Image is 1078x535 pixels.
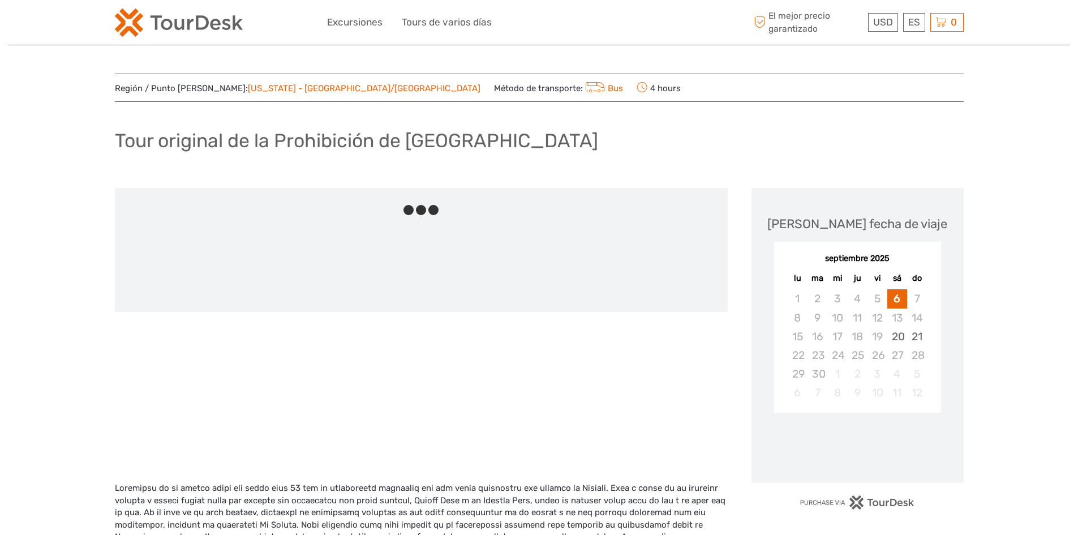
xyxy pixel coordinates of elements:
div: Not available viernes, 26 de septiembre de 2025 [867,346,887,365]
div: Not available lunes, 6 de octubre de 2025 [788,383,808,402]
div: Not available lunes, 8 de septiembre de 2025 [788,309,808,327]
span: El mejor precio garantizado [751,10,865,35]
div: Not available sábado, 11 de octubre de 2025 [887,383,907,402]
div: Not available martes, 2 de septiembre de 2025 [808,289,827,308]
img: 2254-3441b4b5-4e5f-4d00-b396-31f1d84a6ebf_logo_small.png [115,8,243,37]
div: Not available martes, 16 de septiembre de 2025 [808,327,827,346]
div: Not available domingo, 12 de octubre de 2025 [907,383,927,402]
div: Not available miércoles, 8 de octubre de 2025 [827,383,847,402]
div: Choose sábado, 6 de septiembre de 2025 [887,289,907,308]
div: ES [903,13,925,32]
div: month 2025-09 [778,289,937,402]
a: Bus [583,83,624,93]
span: 0 [949,16,959,28]
div: Not available viernes, 3 de octubre de 2025 [867,365,887,383]
span: Región / Punto [PERSON_NAME]: [115,83,480,95]
div: Not available lunes, 15 de septiembre de 2025 [788,327,808,346]
div: Not available jueves, 18 de septiembre de 2025 [847,327,867,346]
img: PurchaseViaTourDesk.png [800,495,914,510]
div: Not available domingo, 28 de septiembre de 2025 [907,346,927,365]
div: Not available sábado, 27 de septiembre de 2025 [887,346,907,365]
a: Tours de varios días [402,14,492,31]
div: mi [827,271,847,286]
div: [PERSON_NAME] fecha de viaje [767,215,947,233]
div: do [907,271,927,286]
div: ma [808,271,827,286]
div: Not available jueves, 11 de septiembre de 2025 [847,309,867,327]
div: Not available martes, 9 de septiembre de 2025 [808,309,827,327]
div: Not available lunes, 22 de septiembre de 2025 [788,346,808,365]
div: ju [847,271,867,286]
div: Not available lunes, 1 de septiembre de 2025 [788,289,808,308]
a: Excursiones [327,14,383,31]
span: Método de transporte: [494,80,624,96]
div: Not available sábado, 13 de septiembre de 2025 [887,309,907,327]
div: Not available viernes, 5 de septiembre de 2025 [867,289,887,308]
div: Not available jueves, 2 de octubre de 2025 [847,365,867,383]
div: Not available miércoles, 1 de octubre de 2025 [827,365,847,383]
div: Not available sábado, 4 de octubre de 2025 [887,365,907,383]
div: Not available miércoles, 24 de septiembre de 2025 [827,346,847,365]
div: Not available miércoles, 17 de septiembre de 2025 [827,327,847,346]
div: Not available jueves, 25 de septiembre de 2025 [847,346,867,365]
a: [US_STATE] - [GEOGRAPHIC_DATA]/[GEOGRAPHIC_DATA] [248,83,480,93]
div: lu [788,271,808,286]
h1: Tour original de la Prohibición de [GEOGRAPHIC_DATA] [115,129,598,152]
div: Not available domingo, 5 de octubre de 2025 [907,365,927,383]
div: Not available domingo, 14 de septiembre de 2025 [907,309,927,327]
div: Not available viernes, 19 de septiembre de 2025 [867,327,887,346]
div: septiembre 2025 [774,253,941,265]
div: Not available martes, 30 de septiembre de 2025 [808,365,827,383]
div: Choose sábado, 20 de septiembre de 2025 [887,327,907,346]
div: Not available miércoles, 10 de septiembre de 2025 [827,309,847,327]
div: Loading... [854,442,861,450]
div: Not available lunes, 29 de septiembre de 2025 [788,365,808,383]
div: sá [887,271,907,286]
div: vi [867,271,887,286]
span: 4 hours [637,80,681,96]
div: Not available jueves, 4 de septiembre de 2025 [847,289,867,308]
div: Not available martes, 7 de octubre de 2025 [808,383,827,402]
div: Not available miércoles, 3 de septiembre de 2025 [827,289,847,308]
div: Not available viernes, 12 de septiembre de 2025 [867,309,887,327]
div: Not available jueves, 9 de octubre de 2025 [847,383,867,402]
span: USD [873,16,893,28]
div: Not available martes, 23 de septiembre de 2025 [808,346,827,365]
div: Not available domingo, 7 de septiembre de 2025 [907,289,927,308]
div: Not available viernes, 10 de octubre de 2025 [867,383,887,402]
div: Choose domingo, 21 de septiembre de 2025 [907,327,927,346]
